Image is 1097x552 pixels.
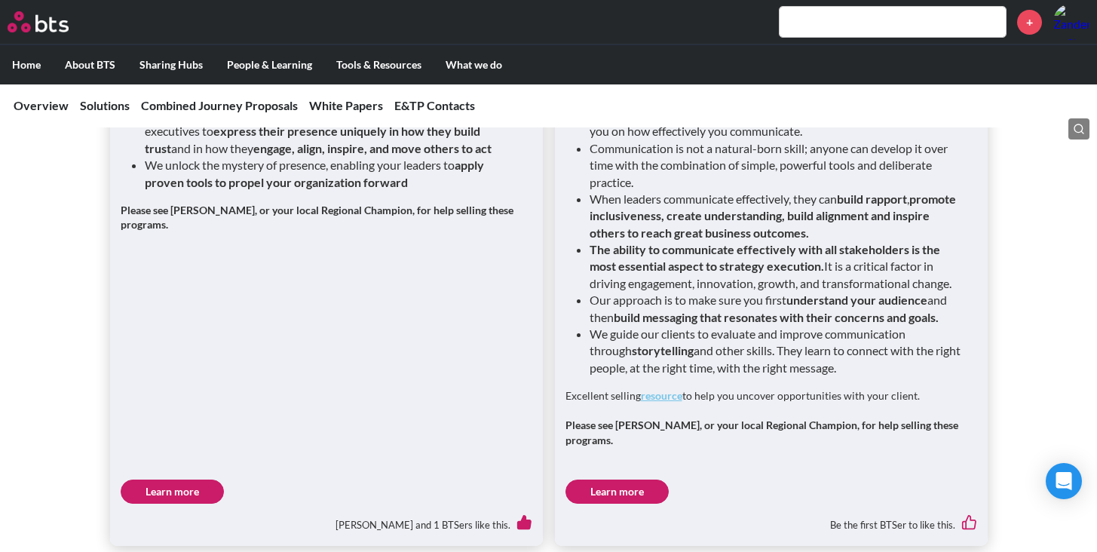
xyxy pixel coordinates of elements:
[145,158,484,189] strong: apply proven tools to propel your organization forward
[121,480,224,504] a: Learn more
[394,98,475,112] a: E&TP Contacts
[641,389,682,402] a: resource
[145,124,480,155] strong: build trust
[1053,4,1089,40] img: Zander Ross
[121,204,513,232] strong: Please see [PERSON_NAME], or your local Regional Champion, for help selling these programs.
[565,388,977,403] p: Excellent selling to help you uncover opportunities with your client.
[590,292,965,326] li: Our approach is to make sure you first and then
[8,11,69,32] img: BTS Logo
[1053,4,1089,40] a: Profile
[614,310,939,324] strong: build messaging that resonates with their concerns and goals.
[590,140,965,191] li: Communication is not a natural-born skill; anyone can develop it over time with the combination o...
[340,124,452,138] strong: uniquely in how they
[141,98,298,112] a: Combined Journey Proposals
[565,419,958,446] strong: Please see [PERSON_NAME], or your local Regional Champion, for help selling these programs.
[1046,463,1082,499] div: Open Intercom Messenger
[590,326,965,376] li: We guide our clients to evaluate and improve communication through and other skills. They learn t...
[253,141,492,155] strong: engage, align, inspire, and move others to act
[590,241,965,292] li: It is a critical factor in driving engagement, innovation, growth, and transformational change.
[1017,10,1042,35] a: +
[837,192,907,206] strong: build rapport
[590,242,940,273] strong: The ability to communicate effectively with all stakeholders is the most essential aspect to stra...
[80,98,130,112] a: Solutions
[786,293,927,307] strong: understand your audience
[565,480,669,504] a: Learn more
[565,504,977,535] div: Be the first BTSer to like this.
[213,124,338,138] strong: express their presence
[632,343,694,357] strong: storytelling
[590,191,965,241] li: When leaders communicate effectively, they can ,
[8,11,97,32] a: Go home
[145,157,520,191] li: We unlock the mystery of presence, enabling your leaders to
[14,98,69,112] a: Overview
[590,192,956,240] strong: promote inclusiveness, create understanding, build alignment and inspire others to reach great bu...
[324,45,434,84] label: Tools & Resources
[53,45,127,84] label: About BTS
[145,106,520,157] li: Our leadership development program equips executives to and in how they
[121,504,532,535] div: [PERSON_NAME] and 1 BTSers like this.
[434,45,514,84] label: What we do
[127,45,215,84] label: Sharing Hubs
[309,98,383,112] a: White Papers
[215,45,324,84] label: People & Learning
